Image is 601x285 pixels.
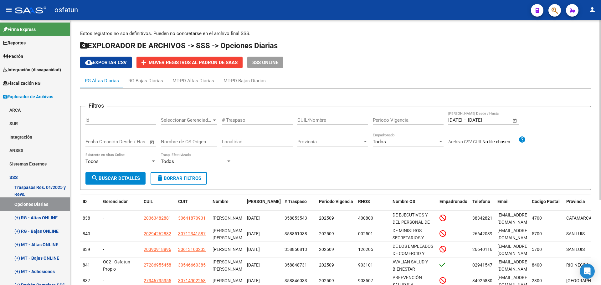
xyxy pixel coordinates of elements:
[580,264,595,279] div: Open Intercom Messenger
[358,231,373,236] span: 002501
[3,80,41,87] span: Fiscalización RG
[83,216,90,221] span: 838
[393,244,433,270] span: DE LOS EMPLEADOS DE COMERCIO Y ACTIVIDADES CIVILES
[297,139,362,145] span: Provincia
[83,247,90,252] span: 839
[472,231,497,236] span: 2664203987
[178,247,206,252] span: 30613100233
[319,262,334,267] span: 202509
[3,66,61,73] span: Integración (discapacidad)
[532,278,542,283] span: 2300
[213,199,229,204] span: Nombre
[80,195,100,216] datatable-header-cell: ID
[472,247,497,252] span: 2664011694
[472,216,497,221] span: 3834282189
[128,77,163,84] div: RG Bajas Diarias
[518,136,526,143] mat-icon: help
[285,247,307,252] span: 358850813
[358,199,370,204] span: RNOS
[149,139,156,146] button: Open calendar
[100,195,141,216] datatable-header-cell: Gerenciador
[85,59,93,66] mat-icon: cloud_download
[285,231,307,236] span: 358851038
[356,195,390,216] datatable-header-cell: RNOS
[91,174,99,182] mat-icon: search
[247,57,283,68] button: SSS ONLINE
[566,247,585,252] span: SAN LUIS
[49,3,78,17] span: - osfatun
[472,199,490,204] span: Telefono
[103,247,104,252] span: -
[83,278,90,283] span: 837
[172,77,214,84] div: MT-PD Altas Diarias
[319,247,334,252] span: 202509
[85,60,127,65] span: Exportar CSV
[532,247,542,252] span: 5700
[439,199,467,204] span: Empadronado
[213,278,246,283] span: [PERSON_NAME]
[285,278,307,283] span: 358846033
[358,278,373,283] span: 903507
[111,139,142,145] input: End date
[285,262,307,267] span: 358848731
[319,216,334,221] span: 202509
[178,278,206,283] span: 30714902268
[213,216,246,221] span: [PERSON_NAME]
[156,176,201,181] span: Borrar Filtros
[316,195,356,216] datatable-header-cell: Periodo Vigencia
[161,117,212,123] span: Seleccionar Gerenciador
[497,259,533,272] span: mariana_langenheim@hotmail.com
[5,6,13,13] mat-icon: menu
[149,60,238,65] span: Mover registros al PADRÓN de SAAS
[282,195,316,216] datatable-header-cell: # Traspaso
[176,195,210,216] datatable-header-cell: CUIT
[358,247,373,252] span: 126205
[285,216,307,221] span: 358853543
[144,231,171,236] span: 20294262882
[497,244,533,256] span: gonzalez98sheila@gmail.com
[358,262,373,267] span: 903101
[393,199,415,204] span: Nombre OS
[532,262,542,267] span: 8400
[285,199,307,204] span: # Traspaso
[210,195,244,216] datatable-header-cell: Nombre
[448,139,482,144] span: Archivo CSV CUIL
[223,77,266,84] div: MT-PD Bajas Diarias
[532,216,542,221] span: 4700
[244,195,282,216] datatable-header-cell: Fecha Traspaso
[3,93,53,100] span: Explorador de Archivos
[358,216,373,221] span: 400800
[482,139,518,145] input: Archivo CSV CUIL
[470,195,495,216] datatable-header-cell: Telefono
[566,262,589,267] span: RIO NEGRO
[468,117,498,123] input: End date
[566,216,592,221] span: CATAMARCA
[3,39,26,46] span: Reportes
[85,101,107,110] h3: Filtros
[373,139,386,145] span: Todos
[247,199,281,204] span: [PERSON_NAME]
[437,195,470,216] datatable-header-cell: Empadronado
[80,57,132,68] button: Exportar CSV
[566,231,585,236] span: SAN LUIS
[85,159,99,164] span: Todos
[497,228,533,240] span: ram.i39.gon.z.a+kb9g@gmail.com
[247,262,280,269] div: [DATE]
[393,212,430,239] span: DE EJECUTIVOS Y DEL PERSONAL DE DIRECCION DE EMPRESAS
[83,262,90,267] span: 841
[136,57,243,68] button: Mover registros al PADRÓN de SAAS
[144,278,171,283] span: 27346735355
[85,77,119,84] div: RG Altas Diarias
[390,195,437,216] datatable-header-cell: Nombre OS
[103,259,130,272] span: O02 - Osfatun Propio
[393,228,429,247] span: DE MINISTROS SECRETARIOS Y SUBSECRETARIOS
[247,215,280,222] div: [DATE]
[156,174,164,182] mat-icon: delete
[103,216,104,221] span: -
[511,117,519,124] button: Open calendar
[80,41,278,50] span: EXPLORADOR DE ARCHIVOS -> SSS -> Opciones Diarias
[83,199,87,204] span: ID
[588,6,596,13] mat-icon: person
[472,262,505,267] span: 0294154779802
[178,231,206,236] span: 30712341587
